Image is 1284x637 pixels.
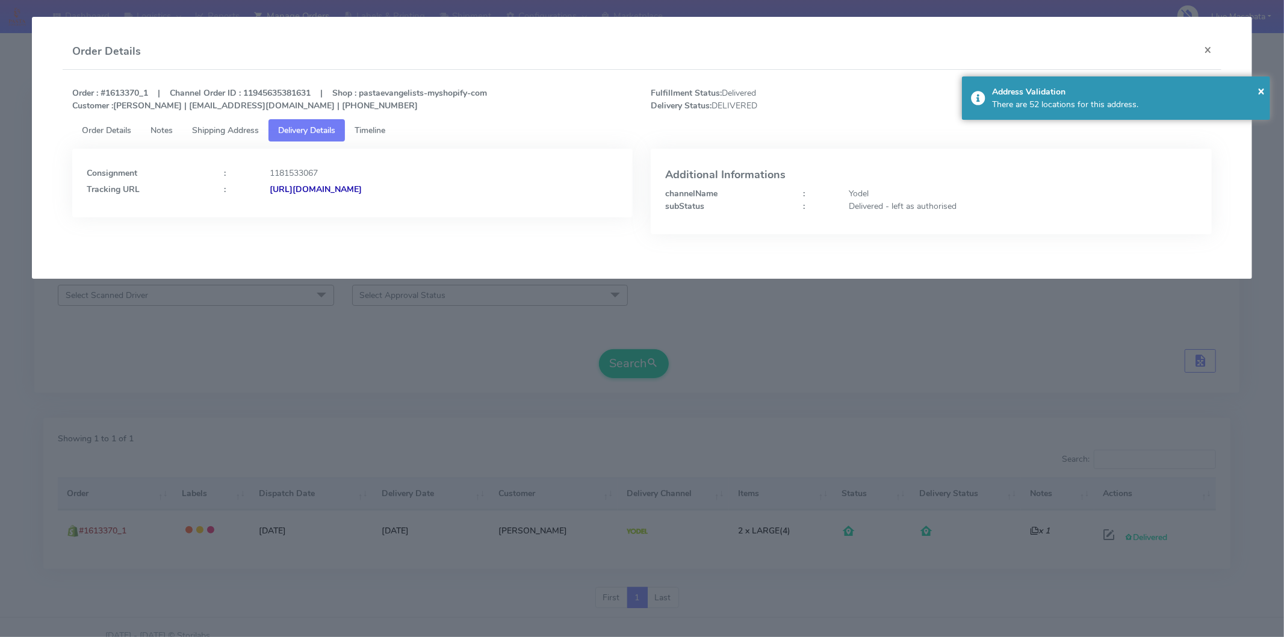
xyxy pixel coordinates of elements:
[72,119,1212,141] ul: Tabs
[355,125,385,136] span: Timeline
[72,100,113,111] strong: Customer :
[72,87,487,111] strong: Order : #1613370_1 | Channel Order ID : 11945635381631 | Shop : pastaevangelists-myshopify-com [P...
[72,43,141,60] h4: Order Details
[665,188,718,199] strong: channelName
[992,85,1261,98] div: Address Validation
[270,184,362,195] strong: [URL][DOMAIN_NAME]
[803,200,805,212] strong: :
[665,169,1197,181] h4: Additional Informations
[651,87,722,99] strong: Fulfillment Status:
[82,125,131,136] span: Order Details
[665,200,704,212] strong: subStatus
[992,98,1261,111] div: There are 52 locations for this address.
[192,125,259,136] span: Shipping Address
[87,167,137,179] strong: Consignment
[1194,34,1221,66] button: Close
[840,187,1206,200] div: Yodel
[1258,82,1265,99] span: ×
[642,87,931,112] span: Delivered DELIVERED
[224,167,226,179] strong: :
[87,184,140,195] strong: Tracking URL
[261,167,627,179] div: 1181533067
[803,188,805,199] strong: :
[651,100,712,111] strong: Delivery Status:
[1258,82,1265,100] button: Close
[278,125,335,136] span: Delivery Details
[224,184,226,195] strong: :
[840,200,1206,213] div: Delivered - left as authorised
[150,125,173,136] span: Notes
